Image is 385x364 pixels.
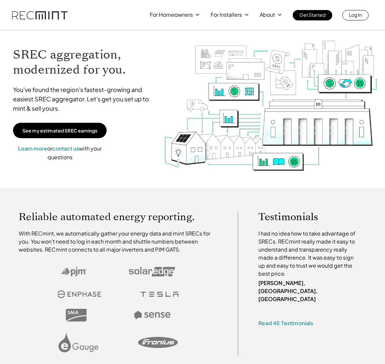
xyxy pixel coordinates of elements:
[19,211,218,223] p: Reliable automated energy reporting.
[163,21,379,194] img: RECmint value cycle
[211,10,242,19] p: For Installers
[349,10,362,19] p: Log In
[13,47,157,77] h1: SREC aggregation, modernized for you.
[52,145,79,152] a: contact us
[258,320,313,327] a: Read 45 Testimonials
[19,230,218,254] p: With RECmint, we automatically gather your energy data and mint SRECs for you. You won't need to ...
[293,10,332,20] a: Get Started
[18,145,47,152] a: Learn more
[258,230,358,278] p: I had no idea how to take advantage of SRECs. RECmint really made it easy to understand and trans...
[299,10,326,19] p: Get Started
[150,10,193,19] p: For Homeowners
[13,85,157,113] p: You've found the region's fastest-growing and easiest SREC aggregator. Let's get you set up to mi...
[13,123,107,138] a: See my estimated SREC earnings
[258,279,358,303] p: [PERSON_NAME], [GEOGRAPHIC_DATA], [GEOGRAPHIC_DATA]
[22,127,97,133] p: See my estimated SREC earnings
[260,10,275,19] p: About
[258,211,358,223] p: Testimonials
[13,144,107,161] p: or with your questions
[342,10,369,20] a: Log In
